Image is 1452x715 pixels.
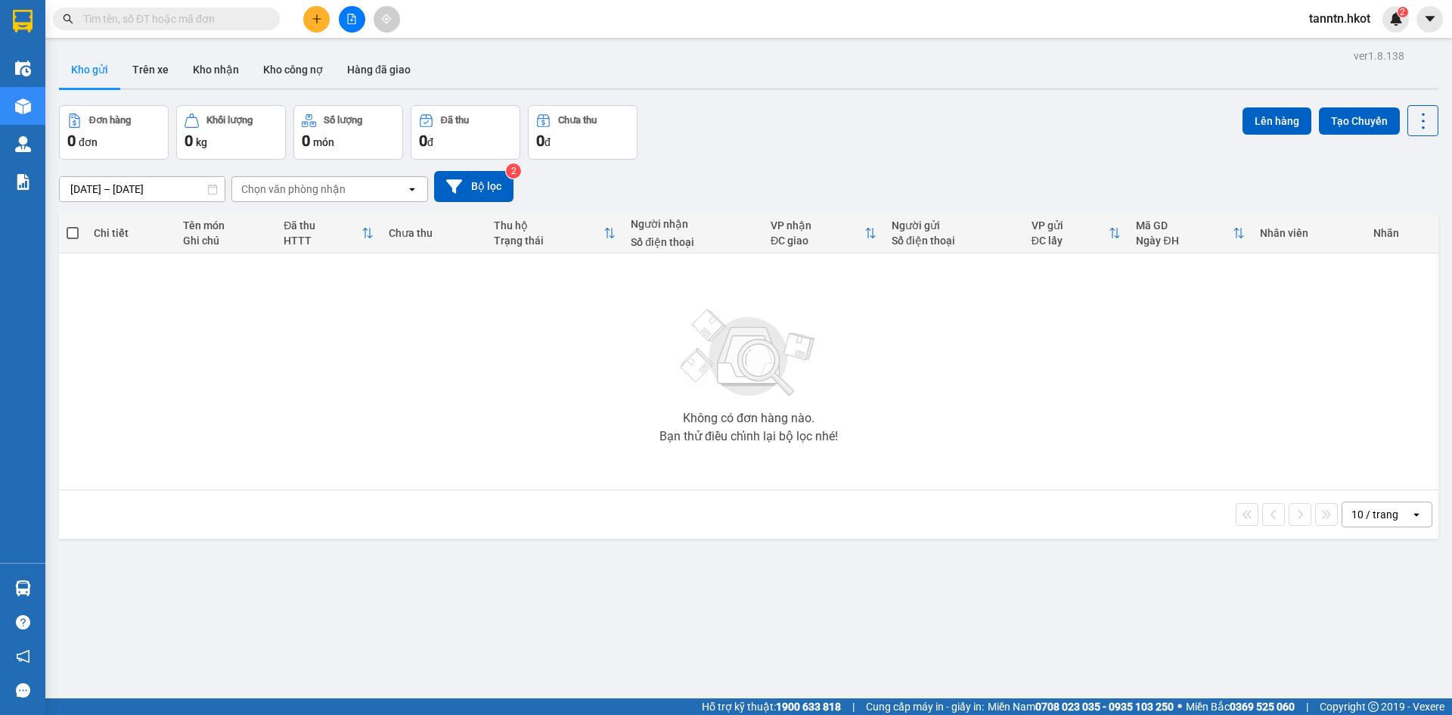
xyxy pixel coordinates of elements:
[1410,508,1423,521] svg: open
[631,218,755,230] div: Người nhận
[181,51,251,88] button: Kho nhận
[60,177,225,201] input: Select a date range.
[892,235,1016,247] div: Số điện thoại
[83,11,262,27] input: Tìm tên, số ĐT hoặc mã đơn
[1351,507,1398,522] div: 10 / trang
[15,136,31,152] img: warehouse-icon
[892,219,1016,232] div: Người gửi
[374,6,400,33] button: aim
[15,98,31,114] img: warehouse-icon
[1306,698,1308,715] span: |
[673,300,824,406] img: svg+xml;base64,PHN2ZyBjbGFzcz0ibGlzdC1wbHVnX19zdmciIHhtbG5zPSJodHRwOi8vd3d3LnczLm9yZy8yMDAwL3N2Zy...
[406,183,418,195] svg: open
[176,105,286,160] button: Khối lượng0kg
[346,14,357,24] span: file-add
[284,235,361,247] div: HTTT
[67,132,76,150] span: 0
[313,136,334,148] span: món
[183,235,268,247] div: Ghi chú
[1400,7,1405,17] span: 2
[241,182,346,197] div: Chọn văn phòng nhận
[389,227,479,239] div: Chưa thu
[15,61,31,76] img: warehouse-icon
[293,105,403,160] button: Số lượng0món
[494,219,603,232] div: Thu hộ
[196,136,207,148] span: kg
[206,115,253,126] div: Khối lượng
[558,115,597,126] div: Chưa thu
[1136,219,1233,232] div: Mã GD
[441,115,469,126] div: Đã thu
[1398,7,1408,17] sup: 2
[776,701,841,713] strong: 1900 633 818
[79,136,98,148] span: đơn
[1373,227,1431,239] div: Nhãn
[544,136,551,148] span: đ
[1024,213,1129,253] th: Toggle SortBy
[16,683,30,698] span: message
[506,163,521,179] sup: 2
[419,132,427,150] span: 0
[1032,235,1109,247] div: ĐC lấy
[1368,701,1379,712] span: copyright
[988,698,1174,715] span: Miền Nam
[284,219,361,232] div: Đã thu
[59,51,120,88] button: Kho gửi
[89,115,131,126] div: Đơn hàng
[683,412,814,424] div: Không có đơn hàng nào.
[1243,107,1311,135] button: Lên hàng
[771,235,864,247] div: ĐC giao
[1416,6,1443,33] button: caret-down
[1423,12,1437,26] span: caret-down
[16,649,30,664] span: notification
[1319,107,1400,135] button: Tạo Chuyến
[631,236,755,248] div: Số điện thoại
[852,698,855,715] span: |
[15,174,31,190] img: solution-icon
[1389,12,1403,26] img: icon-new-feature
[1186,698,1295,715] span: Miền Bắc
[536,132,544,150] span: 0
[763,213,884,253] th: Toggle SortBy
[312,14,322,24] span: plus
[1035,701,1174,713] strong: 0708 023 035 - 0935 103 250
[866,698,984,715] span: Cung cấp máy in - giấy in:
[381,14,392,24] span: aim
[411,105,520,160] button: Đã thu0đ
[324,115,362,126] div: Số lượng
[183,219,268,232] div: Tên món
[339,6,365,33] button: file-add
[13,10,33,33] img: logo-vxr
[1128,213,1252,253] th: Toggle SortBy
[185,132,193,150] span: 0
[486,213,623,253] th: Toggle SortBy
[434,171,513,202] button: Bộ lọc
[94,227,167,239] div: Chi tiết
[702,698,841,715] span: Hỗ trợ kỹ thuật:
[303,6,330,33] button: plus
[659,431,838,443] div: Bạn thử điều chỉnh lại bộ lọc nhé!
[16,615,30,630] span: question-circle
[1354,48,1404,64] div: ver 1.8.138
[59,105,169,160] button: Đơn hàng0đơn
[1032,219,1109,232] div: VP gửi
[1260,227,1357,239] div: Nhân viên
[15,580,31,596] img: warehouse-icon
[276,213,381,253] th: Toggle SortBy
[427,136,433,148] span: đ
[1136,235,1233,247] div: Ngày ĐH
[528,105,638,160] button: Chưa thu0đ
[1177,704,1182,710] span: ⚪️
[335,51,423,88] button: Hàng đã giao
[1297,9,1382,28] span: tanntn.hkot
[63,14,73,24] span: search
[251,51,335,88] button: Kho công nợ
[302,132,310,150] span: 0
[120,51,181,88] button: Trên xe
[494,235,603,247] div: Trạng thái
[771,219,864,232] div: VP nhận
[1230,701,1295,713] strong: 0369 525 060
